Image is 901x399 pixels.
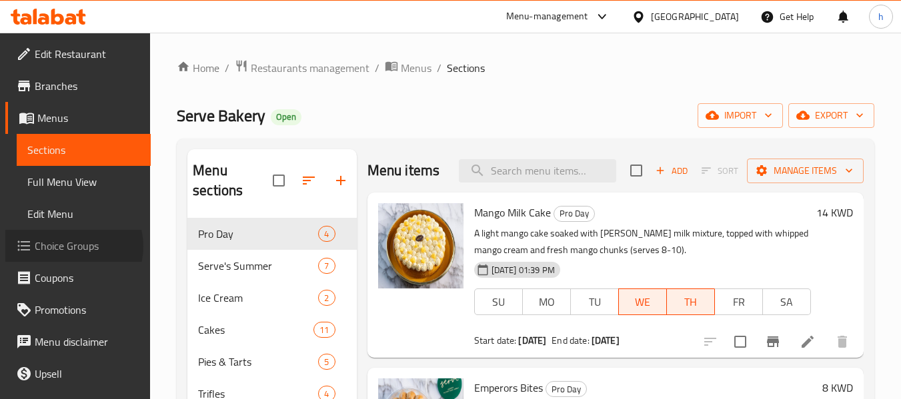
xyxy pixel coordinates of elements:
span: 4 [319,228,334,240]
h6: 8 KWD [822,378,853,397]
img: Mango Milk Cake [378,203,464,288]
a: Full Menu View [17,166,151,198]
button: SU [474,288,523,315]
a: Sections [17,134,151,166]
div: Cakes11 [187,314,356,346]
span: Pro Day [198,226,318,242]
span: Edit Menu [27,206,140,222]
span: Mango Milk Cake [474,202,551,222]
span: Select section [622,157,650,185]
button: SA [762,288,811,315]
span: Ice Cream [198,290,318,306]
button: Branch-specific-item [757,326,789,358]
div: Open [271,109,301,125]
span: [DATE] 01:39 PM [486,264,560,276]
span: Cakes [198,322,313,338]
span: Branches [35,78,140,94]
nav: breadcrumb [177,59,874,77]
span: FR [720,292,758,312]
button: Add section [325,165,357,197]
span: Menus [401,60,431,76]
span: Pro Day [546,382,586,397]
div: Pro Day [554,206,595,222]
button: WE [618,288,667,315]
li: / [225,60,229,76]
span: Restaurants management [251,60,369,76]
span: Coupons [35,270,140,286]
span: 5 [319,356,334,368]
h2: Menu items [367,161,440,181]
span: Serve Bakery [177,101,265,131]
a: Menus [5,102,151,134]
a: Upsell [5,358,151,390]
button: Add [650,161,693,181]
span: Pro Day [554,206,594,221]
button: import [698,103,783,128]
span: MO [528,292,566,312]
span: Promotions [35,302,140,318]
span: Open [271,111,301,123]
div: Pro Day4 [187,218,356,250]
span: Select all sections [265,167,293,195]
span: Upsell [35,366,140,382]
div: [GEOGRAPHIC_DATA] [651,9,739,24]
span: Select to update [726,328,754,356]
b: [DATE] [592,332,620,349]
span: 7 [319,260,334,272]
span: End date: [552,332,589,349]
p: A light mango cake soaked with [PERSON_NAME] milk mixture, topped with whipped mango cream and fr... [474,225,811,258]
li: / [375,60,379,76]
button: export [788,103,874,128]
button: MO [522,288,571,315]
a: Edit menu item [800,334,816,350]
button: TU [570,288,619,315]
a: Choice Groups [5,230,151,262]
div: Pies & Tarts5 [187,346,356,378]
h2: Menu sections [193,161,272,200]
span: TU [576,292,614,312]
b: [DATE] [518,332,546,349]
span: Sections [27,142,140,158]
span: export [799,107,864,124]
span: WE [624,292,662,312]
div: Pro Day [546,381,587,397]
span: Sections [447,60,485,76]
a: Promotions [5,294,151,326]
span: Select section first [693,161,747,181]
span: Edit Restaurant [35,46,140,62]
span: SU [480,292,518,312]
a: Menus [385,59,431,77]
span: Add item [650,161,693,181]
button: Manage items [747,159,864,183]
span: 2 [319,292,334,304]
div: Menu-management [506,9,588,25]
a: Home [177,60,219,76]
a: Coupons [5,262,151,294]
button: TH [667,288,715,315]
span: SA [768,292,806,312]
a: Edit Menu [17,198,151,230]
span: Pies & Tarts [198,354,318,370]
button: delete [826,326,858,358]
h6: 14 KWD [816,203,853,222]
span: Emperors Bites [474,378,543,398]
div: Serve's Summer7 [187,250,356,282]
div: items [318,258,335,274]
div: items [318,226,335,242]
span: Menus [37,110,140,126]
button: FR [714,288,763,315]
div: items [318,290,335,306]
span: Sort sections [293,165,325,197]
span: Manage items [758,163,853,179]
span: Add [654,163,690,179]
span: Choice Groups [35,238,140,254]
div: Serve's Summer [198,258,318,274]
a: Menu disclaimer [5,326,151,358]
span: 11 [314,324,334,336]
div: Ice Cream2 [187,282,356,314]
span: TH [672,292,710,312]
